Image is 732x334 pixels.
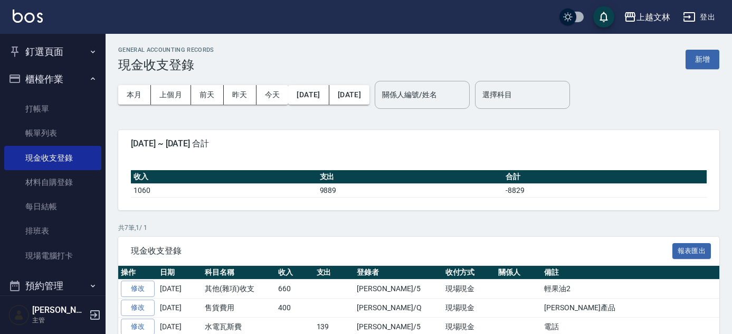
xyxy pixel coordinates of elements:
[131,246,672,256] span: 現金收支登錄
[593,6,614,27] button: save
[8,304,30,326] img: Person
[354,299,442,318] td: [PERSON_NAME]/Q
[202,299,275,318] td: 售貨費用
[118,85,151,105] button: 本月
[317,183,503,197] td: 9889
[157,299,202,318] td: [DATE]
[202,280,275,299] td: 其他(雜項)收支
[496,266,541,280] th: 關係人
[4,121,101,145] a: 帳單列表
[314,266,355,280] th: 支出
[202,266,275,280] th: 科目名稱
[443,266,496,280] th: 收付方式
[4,66,101,93] button: 櫃檯作業
[317,170,503,184] th: 支出
[4,244,101,268] a: 現場電腦打卡
[157,266,202,280] th: 日期
[275,266,314,280] th: 收入
[4,97,101,121] a: 打帳單
[13,10,43,23] img: Logo
[672,245,711,255] a: 報表匯出
[4,146,101,170] a: 現金收支登錄
[4,219,101,243] a: 排班表
[151,85,191,105] button: 上個月
[503,183,707,197] td: -8829
[121,300,155,316] a: 修改
[503,170,707,184] th: 合計
[354,280,442,299] td: [PERSON_NAME]/5
[118,47,214,53] h2: GENERAL ACCOUNTING RECORDS
[131,183,317,197] td: 1060
[224,85,256,105] button: 昨天
[191,85,224,105] button: 前天
[288,85,329,105] button: [DATE]
[443,280,496,299] td: 現場現金
[679,7,719,27] button: 登出
[118,266,157,280] th: 操作
[131,170,317,184] th: 收入
[4,272,101,300] button: 預約管理
[131,138,707,149] span: [DATE] ~ [DATE] 合計
[256,85,289,105] button: 今天
[686,54,719,64] a: 新增
[620,6,674,28] button: 上越文林
[121,281,155,297] a: 修改
[4,170,101,194] a: 材料自購登錄
[118,223,719,233] p: 共 7 筆, 1 / 1
[672,243,711,259] button: 報表匯出
[275,280,314,299] td: 660
[32,305,86,316] h5: [PERSON_NAME]
[329,85,369,105] button: [DATE]
[686,50,719,69] button: 新增
[443,299,496,318] td: 現場現金
[4,194,101,219] a: 每日結帳
[4,38,101,66] button: 釘選頁面
[32,316,86,325] p: 主管
[636,11,670,24] div: 上越文林
[118,58,214,72] h3: 現金收支登錄
[354,266,442,280] th: 登錄者
[157,280,202,299] td: [DATE]
[275,299,314,318] td: 400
